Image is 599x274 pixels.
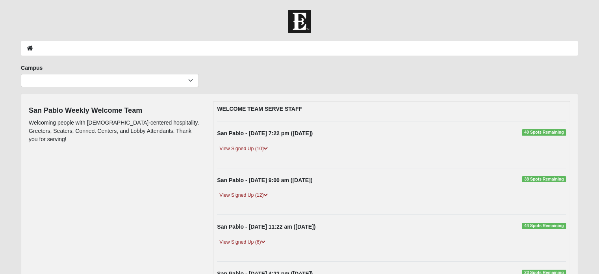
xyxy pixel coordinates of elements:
[288,10,311,33] img: Church of Eleven22 Logo
[21,64,43,72] label: Campus
[217,106,302,112] strong: WELCOME TEAM SERVE STAFF
[217,191,270,199] a: View Signed Up (12)
[29,119,201,144] p: Welcoming people with [DEMOGRAPHIC_DATA]-centered hospitality. Greeters, Seaters, Connect Centers...
[522,129,566,136] span: 40 Spots Remaining
[217,238,267,246] a: View Signed Up (6)
[217,145,270,153] a: View Signed Up (10)
[29,106,201,115] h4: San Pablo Weekly Welcome Team
[522,223,566,229] span: 44 Spots Remaining
[217,224,315,230] strong: San Pablo - [DATE] 11:22 am ([DATE])
[217,177,312,183] strong: San Pablo - [DATE] 9:00 am ([DATE])
[217,130,313,136] strong: San Pablo - [DATE] 7:22 pm ([DATE])
[522,176,566,183] span: 38 Spots Remaining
